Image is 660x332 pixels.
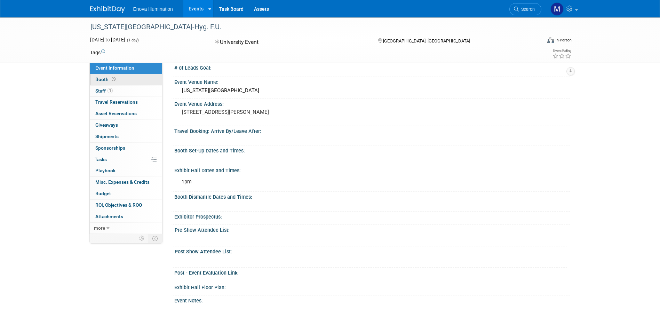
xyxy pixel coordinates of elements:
[547,37,554,43] img: Format-Inperson.png
[95,145,125,151] span: Sponsorships
[95,179,150,185] span: Misc. Expenses & Credits
[509,3,541,15] a: Search
[174,77,570,86] div: Event Venue Name:
[90,143,162,154] a: Sponsorships
[108,88,113,93] span: 1
[500,36,572,47] div: Event Format
[90,86,162,97] a: Staff1
[95,111,137,116] span: Asset Reservations
[180,85,565,96] div: [US_STATE][GEOGRAPHIC_DATA]
[174,212,570,220] div: Exhibitor Prospectus:
[90,200,162,211] a: ROI, Objectives & ROO
[95,191,111,196] span: Budget
[126,38,139,42] span: (1 day)
[110,77,117,82] span: Booth not reserved yet
[148,234,162,243] td: Toggle Event Tabs
[90,131,162,142] a: Shipments
[95,202,142,208] span: ROI, Objectives & ROO
[95,214,123,219] span: Attachments
[95,99,138,105] span: Travel Reservations
[95,157,107,162] span: Tasks
[95,122,118,128] span: Giveaways
[90,120,162,131] a: Giveaways
[213,36,367,48] div: University Event
[175,225,567,234] div: Pre Show Attendee List:
[136,234,148,243] td: Personalize Event Tab Strip
[175,246,567,255] div: Post Show Attendee List:
[174,295,570,304] div: Event Notes:
[90,177,162,188] a: Misc. Expenses & Credits
[174,63,570,71] div: # of Leads Goal:
[550,2,564,16] img: Makayla Heimkes
[90,37,125,42] span: [DATE] [DATE]
[174,268,570,276] div: Post - Event Evaluation Link:
[90,211,162,222] a: Attachments
[90,188,162,199] a: Budget
[555,38,572,43] div: In-Person
[90,74,162,85] a: Booth
[95,88,113,94] span: Staff
[182,109,332,115] pre: [STREET_ADDRESS][PERSON_NAME]
[174,282,570,291] div: Exhibit Hall Floor Plan:
[383,38,470,44] span: [GEOGRAPHIC_DATA], [GEOGRAPHIC_DATA]
[177,175,493,189] div: 1pm
[519,7,535,12] span: Search
[90,6,125,13] img: ExhibitDay
[90,223,162,234] a: more
[95,65,134,71] span: Event Information
[90,97,162,108] a: Travel Reservations
[552,49,571,53] div: Event Rating
[90,108,162,119] a: Asset Reservations
[88,21,531,33] div: [US_STATE][GEOGRAPHIC_DATA]-Hyg. F.U.
[174,99,570,108] div: Event Venue Address:
[90,165,162,176] a: Playbook
[90,63,162,74] a: Event Information
[90,154,162,165] a: Tasks
[104,37,111,42] span: to
[174,126,570,135] div: Travel Booking: Arrive By/Leave After:
[174,165,570,174] div: Exhibit Hall Dates and Times:
[174,145,570,154] div: Booth Set-Up Dates and Times:
[95,77,117,82] span: Booth
[94,225,105,231] span: more
[95,134,119,139] span: Shipments
[95,168,116,173] span: Playbook
[133,6,173,12] span: Enova Illumination
[90,49,105,56] td: Tags
[174,192,570,200] div: Booth Dismantle Dates and Times:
